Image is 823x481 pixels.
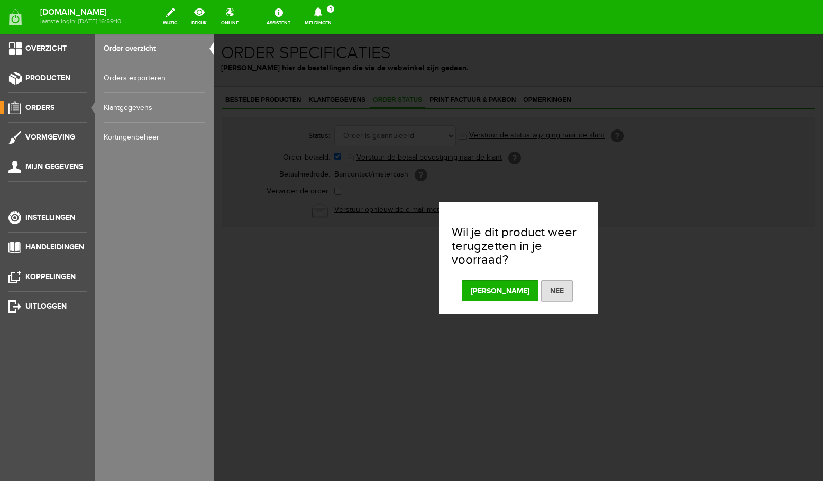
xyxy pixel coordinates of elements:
[25,103,54,112] span: Orders
[185,5,213,29] a: bekijk
[104,34,205,63] a: Order overzicht
[25,272,76,281] span: Koppelingen
[298,5,338,29] a: Meldingen1
[238,192,371,234] h3: Wil je dit product weer terugzetten in je voorraad?
[260,5,297,29] a: Assistent
[215,5,245,29] a: online
[40,10,121,15] strong: [DOMAIN_NAME]
[25,302,67,311] span: Uitloggen
[327,246,359,267] button: Nee
[25,44,67,53] span: Overzicht
[25,243,84,252] span: Handleidingen
[104,63,205,93] a: Orders exporteren
[40,18,121,24] span: laatste login: [DATE] 16:59:10
[104,93,205,123] a: Klantgegevens
[104,123,205,152] a: Kortingenbeheer
[248,246,325,267] button: [PERSON_NAME]
[25,73,70,82] span: Producten
[25,213,75,222] span: Instellingen
[25,133,75,142] span: Vormgeving
[327,5,334,13] span: 1
[25,162,83,171] span: Mijn gegevens
[157,5,184,29] a: wijzig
